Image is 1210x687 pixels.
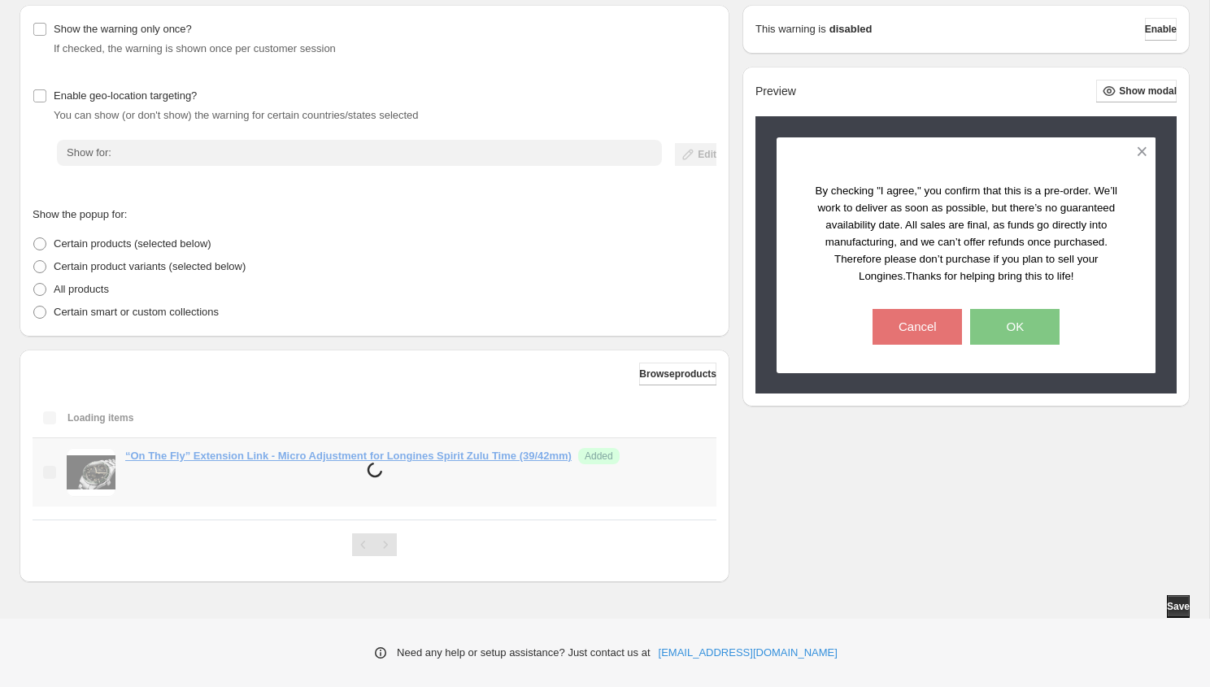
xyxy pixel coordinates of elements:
span: Show the popup for: [33,208,127,220]
p: This warning is [755,21,826,37]
nav: Pagination [352,533,397,556]
button: Cancel [873,309,962,345]
span: Enable geo-location targeting? [54,89,197,102]
span: Thanks for helping bring this to life! [906,270,1074,282]
span: Certain products (selected below) [54,237,211,250]
button: OK [970,309,1060,345]
span: Show modal [1119,85,1177,98]
span: By checking "I agree," you confirm that this is a pre-order. We’ll work to deliver as soon as pos... [816,185,1117,282]
span: Browse products [639,367,716,380]
p: Certain smart or custom collections [54,304,219,320]
h2: Preview [755,85,796,98]
span: Enable [1145,23,1177,36]
button: Enable [1145,18,1177,41]
button: Browseproducts [639,363,716,385]
span: Show for: [67,146,111,159]
button: Save [1167,595,1190,618]
span: Certain product variants (selected below) [54,260,246,272]
span: Save [1167,600,1190,613]
p: All products [54,281,109,298]
strong: disabled [829,21,873,37]
span: You can show (or don't show) the warning for certain countries/states selected [54,109,419,121]
span: If checked, the warning is shown once per customer session [54,42,336,54]
button: Show modal [1096,80,1177,102]
a: [EMAIL_ADDRESS][DOMAIN_NAME] [659,645,838,661]
span: Show the warning only once? [54,23,192,35]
